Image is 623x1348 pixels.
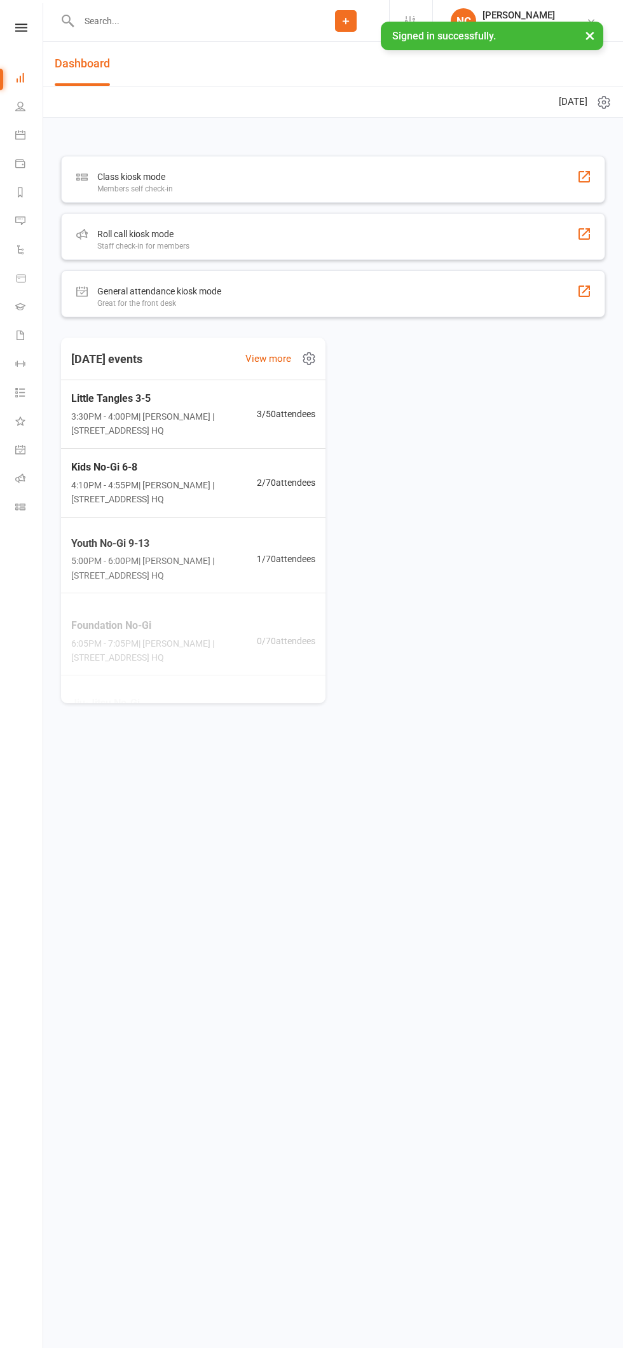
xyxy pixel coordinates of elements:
a: Roll call kiosk mode [15,465,44,494]
span: Youth No-Gi 9-13 [71,536,257,553]
div: Knots Jiu-Jitsu [483,21,555,32]
a: General attendance kiosk mode [15,437,44,465]
h3: [DATE] events [61,348,153,371]
div: Staff check-in for members [97,242,189,251]
span: Jiu-Jitsu No-Gi [71,695,257,712]
div: Roll call kiosk mode [97,226,189,242]
span: Little Tangles 3-5 [71,390,257,407]
span: 3 / 50 attendees [257,407,315,421]
a: Reports [15,179,44,208]
a: Dashboard [15,65,44,93]
div: Members self check-in [97,184,173,193]
input: Search... [75,12,303,30]
span: 1 / 70 attendees [257,552,315,566]
a: Product Sales [15,265,44,294]
span: Kids No-Gi 6-8 [71,459,257,476]
a: People [15,93,44,122]
div: General attendance kiosk mode [97,284,221,299]
a: Payments [15,151,44,179]
span: 4:10PM - 4:55PM | [PERSON_NAME] | [STREET_ADDRESS] HQ [71,478,257,506]
span: 5:00PM - 6:00PM | [PERSON_NAME] | [STREET_ADDRESS] HQ [71,554,257,583]
a: Dashboard [55,42,110,86]
div: NC [451,8,476,34]
a: View more [245,351,291,366]
div: Great for the front desk [97,299,221,308]
div: [PERSON_NAME] [483,10,555,21]
span: Foundation No-Gi [71,617,257,634]
div: Class kiosk mode [97,169,173,184]
span: 0 / 70 attendees [257,634,315,648]
span: 6:05PM - 7:05PM | [PERSON_NAME] | [STREET_ADDRESS] HQ [71,636,257,665]
a: Class kiosk mode [15,494,44,523]
span: [DATE] [559,94,587,109]
a: What's New [15,408,44,437]
span: 3:30PM - 4:00PM | [PERSON_NAME] | [STREET_ADDRESS] HQ [71,409,257,438]
button: × [578,22,601,49]
span: 2 / 70 attendees [257,476,315,490]
a: Calendar [15,122,44,151]
span: Signed in successfully. [392,30,496,42]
